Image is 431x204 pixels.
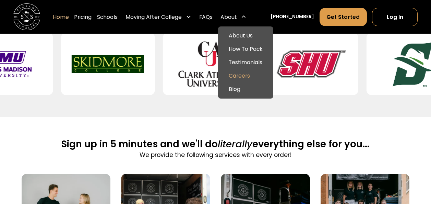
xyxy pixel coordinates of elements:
p: We provide the following services with every order! [61,150,370,159]
a: Testimonials [220,56,271,69]
a: Log In [372,8,418,26]
a: home [13,3,40,30]
a: Schools [97,7,118,26]
h2: Sign up in 5 minutes and we'll do everything else for you... [61,138,370,150]
img: Clark Atlanta University [173,38,246,90]
img: Storage Scholars main logo [13,3,40,30]
a: How To Pack [220,42,271,56]
nav: About [218,26,273,99]
span: literally [218,137,252,151]
a: FAQs [199,7,213,26]
img: Sacred Heart University [275,38,348,90]
img: Skidmore College [72,38,144,90]
a: Blog [220,82,271,96]
div: About [220,13,237,21]
div: About [218,7,249,26]
a: Home [53,7,69,26]
a: About Us [220,29,271,42]
a: [PHONE_NUMBER] [271,13,314,21]
a: Pricing [74,7,92,26]
div: Moving After College [125,13,182,21]
a: Careers [220,69,271,82]
a: Get Started [320,8,367,26]
div: Moving After College [123,7,194,26]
